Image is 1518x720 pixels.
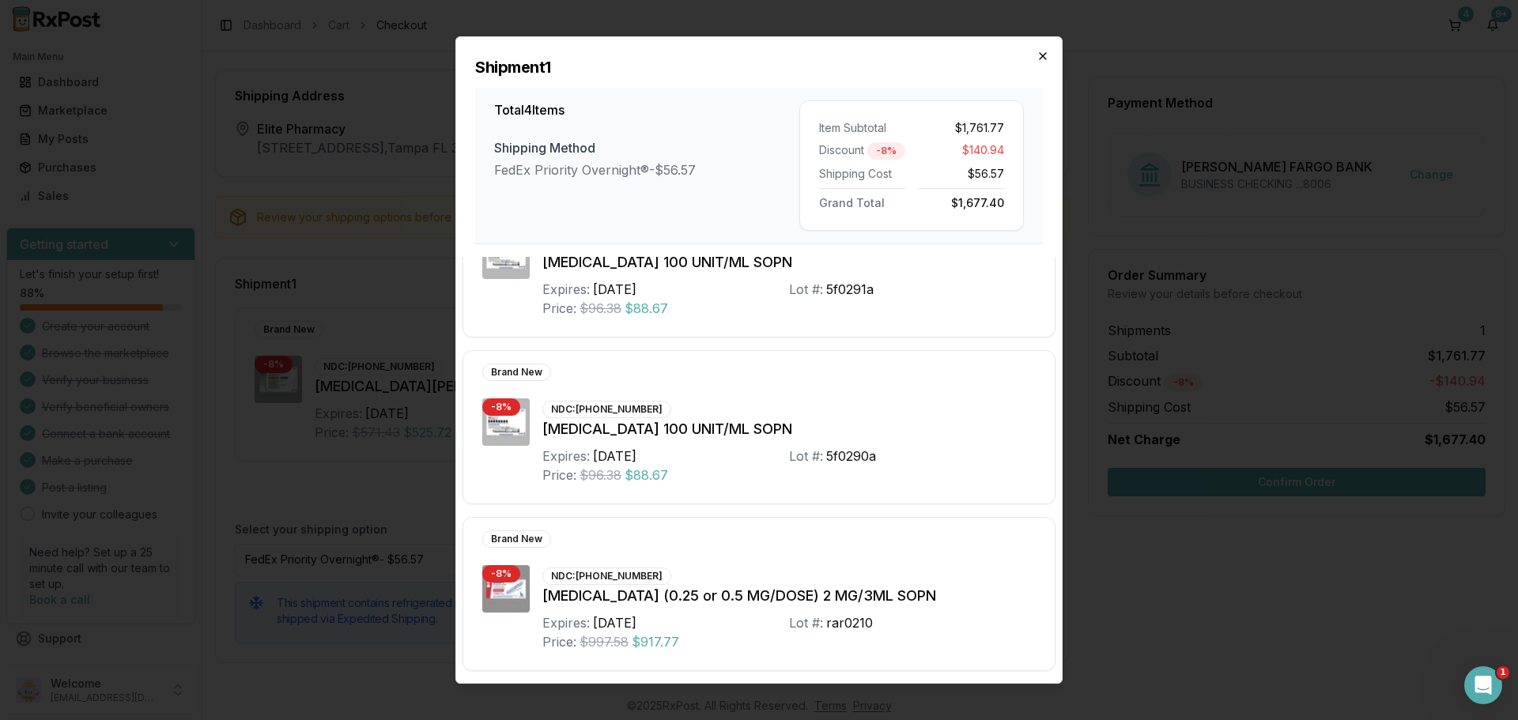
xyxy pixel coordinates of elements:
div: 5f0291a [826,280,874,299]
div: Lot #: [789,280,823,299]
div: - 8 % [482,398,520,416]
div: NDC: [PHONE_NUMBER] [542,401,671,418]
div: Expires: [542,447,590,466]
div: Item Subtotal [819,120,905,136]
span: $997.58 [580,632,629,651]
div: [MEDICAL_DATA] (0.25 or 0.5 MG/DOSE) 2 MG/3ML SOPN [542,585,1036,607]
div: Price: [542,466,576,484]
span: $96.38 [580,466,621,484]
span: $96.38 [580,299,621,318]
div: [DATE] [593,447,636,466]
div: Lot #: [789,613,823,632]
div: Price: [542,632,576,651]
div: Brand New [482,364,551,381]
div: - 8 % [482,565,520,582]
div: [DATE] [593,280,636,299]
div: NDC: [PHONE_NUMBER] [542,567,671,585]
h2: Shipment 1 [475,56,1043,78]
div: Price: [542,299,576,318]
div: $1,761.77 [918,120,1004,136]
div: Lot #: [789,447,823,466]
div: $56.57 [918,166,1004,182]
img: Ozempic (0.25 or 0.5 MG/DOSE) 2 MG/3ML SOPN [482,565,530,613]
div: [DATE] [593,613,636,632]
span: $88.67 [625,466,668,484]
div: 5f0290a [826,447,876,466]
span: $917.77 [632,632,679,651]
div: Expires: [542,613,590,632]
div: [MEDICAL_DATA] 100 UNIT/ML SOPN [542,251,1036,273]
div: FedEx Priority Overnight® - $56.57 [494,160,799,179]
div: $140.94 [918,142,1004,160]
span: Grand Total [819,193,885,209]
span: 1 [1497,666,1509,679]
div: Expires: [542,280,590,299]
span: Discount [819,142,864,160]
img: Lantus SoloStar 100 UNIT/ML SOPN [482,232,530,279]
span: $1,677.40 [951,193,1004,209]
h3: Total 4 Items [494,100,799,119]
span: $88.67 [625,299,668,318]
img: Lantus SoloStar 100 UNIT/ML SOPN [482,398,530,446]
iframe: Intercom live chat [1464,666,1502,704]
div: - 8 % [867,142,905,160]
div: [MEDICAL_DATA] 100 UNIT/ML SOPN [542,418,1036,440]
div: Shipping Method [494,138,799,157]
div: Brand New [482,530,551,548]
div: Shipping Cost [819,166,905,182]
div: rar0210 [826,613,873,632]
